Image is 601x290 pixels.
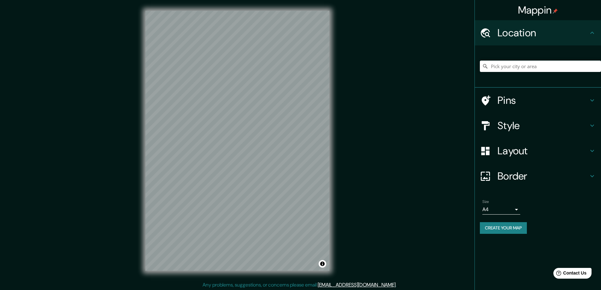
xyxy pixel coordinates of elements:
[480,222,527,234] button: Create your map
[475,138,601,163] div: Layout
[398,281,399,289] div: .
[475,113,601,138] div: Style
[498,145,588,157] h4: Layout
[475,88,601,113] div: Pins
[498,94,588,107] h4: Pins
[553,9,558,14] img: pin-icon.png
[518,4,558,16] h4: Mappin
[480,61,601,72] input: Pick your city or area
[498,119,588,132] h4: Style
[498,170,588,182] h4: Border
[145,11,329,271] canvas: Map
[475,20,601,45] div: Location
[482,204,520,215] div: A4
[397,281,398,289] div: .
[545,265,594,283] iframe: Help widget launcher
[475,163,601,189] div: Border
[203,281,397,289] p: Any problems, suggestions, or concerns please email .
[498,27,588,39] h4: Location
[482,199,489,204] label: Size
[319,260,326,268] button: Toggle attribution
[318,281,396,288] a: [EMAIL_ADDRESS][DOMAIN_NAME]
